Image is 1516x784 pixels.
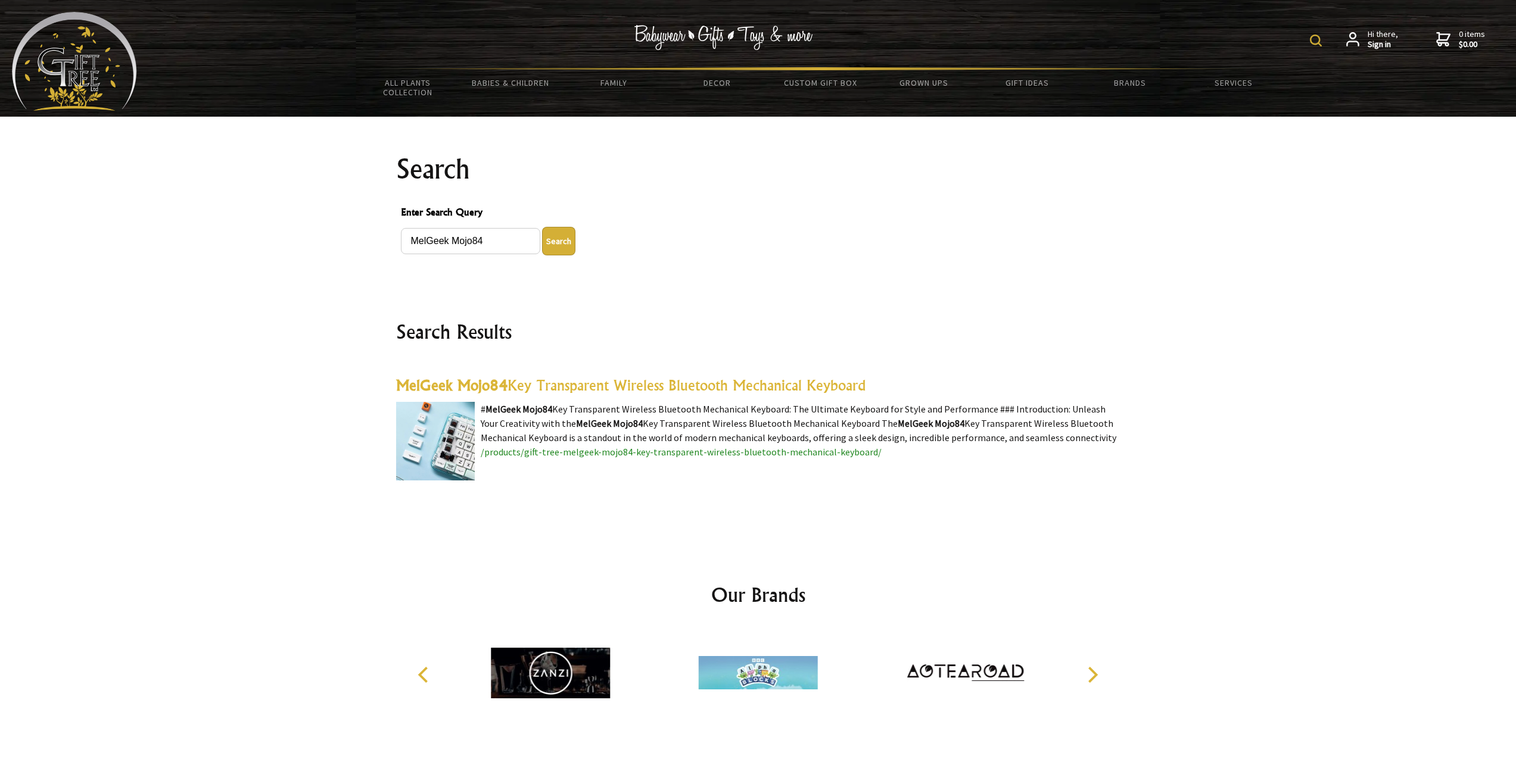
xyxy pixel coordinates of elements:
a: Custom Gift Box [769,70,872,95]
h2: Our Brands [406,580,1111,609]
a: Babies & Children [459,70,562,95]
strong: Sign in [1368,39,1398,50]
a: Family [562,70,665,95]
img: Alphablocks [698,628,817,717]
a: Brands [1079,70,1182,95]
img: Zanzi [491,628,610,717]
a: Hi there,Sign in [1346,29,1398,50]
img: MelGeek Mojo84 Key Transparent Wireless Bluetooth Mechanical Keyboard [396,402,475,480]
img: Babywear - Gifts - Toys & more [634,25,813,50]
a: Decor [665,70,768,95]
input: Enter Search Query [401,228,540,254]
a: Services [1182,70,1285,95]
a: Gift Ideas [975,70,1078,95]
highlight: MelGeek Mojo84 [898,417,964,429]
img: Aotearoad [906,628,1025,717]
img: Babyware - Gifts - Toys and more... [12,12,137,111]
strong: $0.00 [1459,39,1485,50]
h2: Search Results [396,317,1120,346]
button: Previous [412,661,438,688]
a: Grown Ups [872,70,975,95]
highlight: MelGeek Mojo84 [396,376,508,394]
span: Hi there, [1368,29,1398,50]
span: 0 items [1459,29,1485,50]
button: Next [1079,661,1105,688]
highlight: MelGeek Mojo84 [485,403,552,415]
a: /products/gift-tree-melgeek-mojo84-key-transparent-wireless-bluetooth-mechanical-keyboard/ [481,446,882,458]
a: All Plants Collection [356,70,459,105]
highlight: MelGeek Mojo84 [576,417,643,429]
div: # Key Transparent Wireless Bluetooth Mechanical Keyboard: The Ultimate Keyboard for Style and Per... [396,376,1120,495]
button: Enter Search Query [542,227,575,255]
h1: Search [396,155,1120,183]
a: MelGeek Mojo84Key Transparent Wireless Bluetooth Mechanical Keyboard [396,376,866,394]
img: product search [1310,35,1322,46]
a: 0 items$0.00 [1436,29,1485,50]
span: Enter Search Query [401,205,1116,222]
